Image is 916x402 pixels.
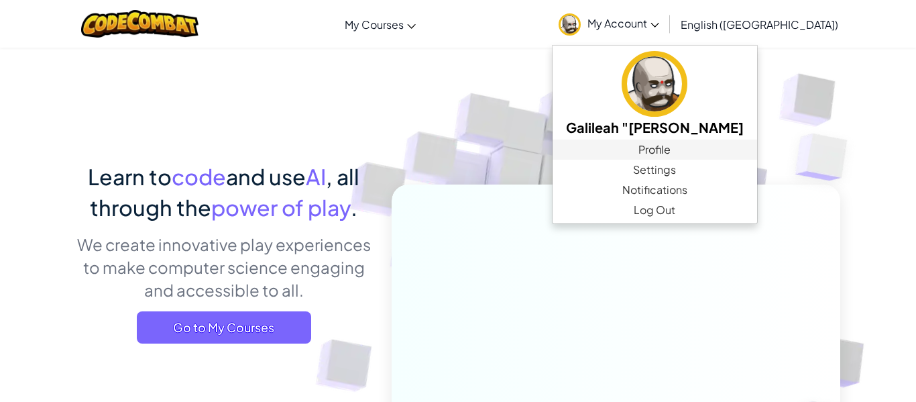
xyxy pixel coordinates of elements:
span: My Courses [345,17,404,32]
h5: Galileah "[PERSON_NAME] [566,117,744,138]
a: Galileah "[PERSON_NAME] [553,49,757,140]
span: Learn to [88,163,172,190]
a: Profile [553,140,757,160]
span: Notifications [622,182,687,198]
img: avatar [559,13,581,36]
a: Log Out [553,200,757,220]
a: My Courses [338,6,422,42]
p: We create innovative play experiences to make computer science engaging and accessible to all. [76,233,371,301]
span: . [351,194,357,221]
a: Notifications [553,180,757,200]
span: English ([GEOGRAPHIC_DATA]) [681,17,838,32]
img: Overlap cubes [768,101,884,214]
a: Settings [553,160,757,180]
span: AI [306,163,326,190]
span: power of play [211,194,351,221]
img: avatar [622,51,687,117]
span: My Account [587,16,659,30]
a: Go to My Courses [137,311,311,344]
a: English ([GEOGRAPHIC_DATA]) [674,6,845,42]
span: and use [226,163,306,190]
a: My Account [552,3,666,45]
img: CodeCombat logo [81,10,198,38]
span: code [172,163,226,190]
